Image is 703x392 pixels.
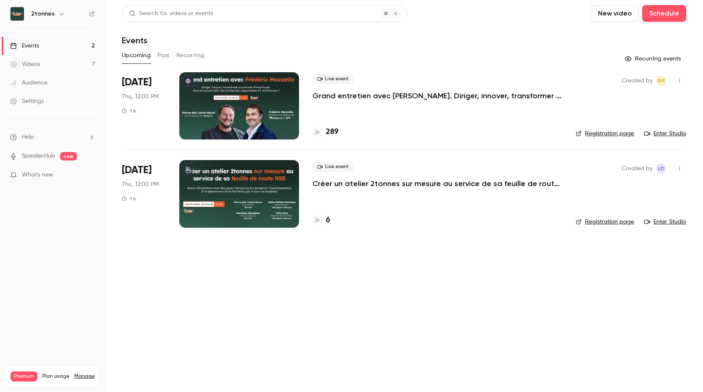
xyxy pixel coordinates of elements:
a: SpeakerHub [22,152,55,160]
span: Premium [10,371,37,381]
span: Live event [312,162,354,172]
div: Events [10,42,39,50]
img: 2tonnes [10,7,24,21]
div: Search for videos or events [129,9,213,18]
button: Upcoming [122,49,151,62]
div: 1 h [122,195,136,202]
a: Enter Studio [644,218,686,226]
h6: 2tonnes [31,10,55,18]
span: Created by [622,76,653,86]
div: Oct 16 Thu, 12:00 PM (Europe/Paris) [122,72,166,139]
a: 6 [312,215,330,226]
button: Past [157,49,170,62]
div: 1 h [122,108,136,114]
a: Manage [74,373,94,380]
div: Oct 23 Thu, 12:00 PM (Europe/Paris) [122,160,166,227]
span: Created by [622,163,653,174]
span: Plan usage [42,373,69,380]
a: Enter Studio [644,129,686,138]
span: new [60,152,77,160]
button: Recurring events [621,52,686,66]
span: Thu, 12:00 PM [122,92,159,101]
h4: 6 [326,215,330,226]
h4: 289 [326,126,338,138]
h1: Events [122,35,147,45]
button: New video [591,5,639,22]
span: [DATE] [122,76,152,89]
li: help-dropdown-opener [10,133,95,142]
span: Gabrielle Piot [656,76,666,86]
span: What's new [22,171,53,179]
div: Videos [10,60,40,68]
span: [DATE] [122,163,152,177]
a: Registration page [576,218,634,226]
div: Audience [10,79,47,87]
a: Créer un atelier 2tonnes sur mesure au service de sa feuille de route RSE [312,179,562,189]
span: Louis de Jabrun [656,163,666,174]
iframe: Noticeable Trigger [85,171,95,179]
span: Help [22,133,34,142]
span: Live event [312,74,354,84]
span: Ld [658,163,664,174]
button: Schedule [642,5,686,22]
a: 289 [312,126,338,138]
a: Registration page [576,129,634,138]
a: Grand entretien avec [PERSON_NAME]. Diriger, innover, transformer en période d’incertitude : peut... [312,91,562,101]
div: Settings [10,97,44,105]
span: Thu, 12:00 PM [122,180,159,189]
button: Recurring [176,49,205,62]
span: GP [657,76,665,86]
